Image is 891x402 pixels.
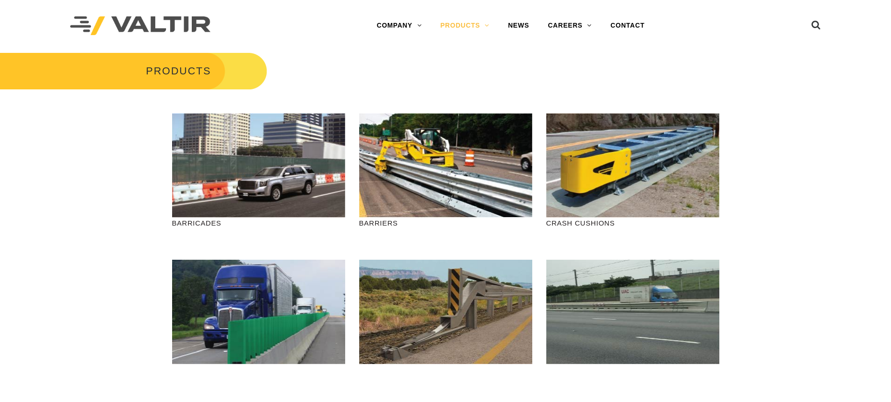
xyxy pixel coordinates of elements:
[431,16,499,35] a: PRODUCTS
[172,218,345,228] p: BARRICADES
[538,16,601,35] a: CAREERS
[546,218,719,228] p: CRASH CUSHIONS
[359,218,532,228] p: BARRIERS
[70,16,210,36] img: Valtir
[601,16,654,35] a: CONTACT
[367,16,431,35] a: COMPANY
[499,16,538,35] a: NEWS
